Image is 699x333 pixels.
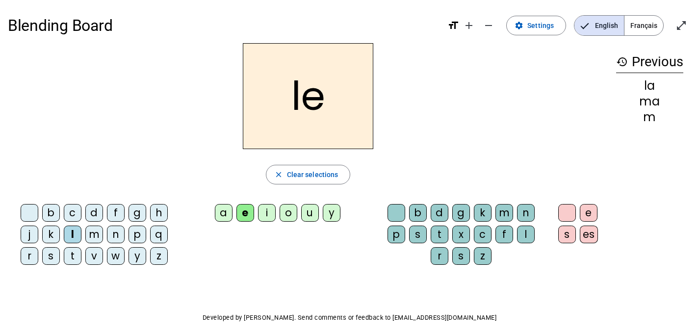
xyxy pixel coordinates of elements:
span: Settings [527,20,554,31]
span: English [574,16,624,35]
div: ma [616,96,683,107]
div: n [107,226,125,243]
p: Developed by [PERSON_NAME]. Send comments or feedback to [EMAIL_ADDRESS][DOMAIN_NAME] [8,312,691,324]
div: e [580,204,597,222]
div: es [580,226,598,243]
div: s [558,226,576,243]
div: t [431,226,448,243]
div: a [215,204,233,222]
div: d [431,204,448,222]
h2: le [243,43,373,149]
div: m [85,226,103,243]
div: f [107,204,125,222]
mat-icon: open_in_full [675,20,687,31]
div: d [85,204,103,222]
mat-button-toggle-group: Language selection [574,15,664,36]
div: v [85,247,103,265]
div: e [236,204,254,222]
div: m [616,111,683,123]
div: x [452,226,470,243]
div: k [474,204,492,222]
div: y [323,204,340,222]
div: o [280,204,297,222]
div: j [21,226,38,243]
div: u [301,204,319,222]
div: p [388,226,405,243]
div: b [409,204,427,222]
div: i [258,204,276,222]
div: r [21,247,38,265]
div: n [517,204,535,222]
div: q [150,226,168,243]
mat-icon: settings [515,21,523,30]
div: t [64,247,81,265]
div: b [42,204,60,222]
button: Clear selections [266,165,351,184]
button: Increase font size [459,16,479,35]
button: Enter full screen [672,16,691,35]
div: g [129,204,146,222]
div: h [150,204,168,222]
div: m [495,204,513,222]
mat-icon: add [463,20,475,31]
div: l [517,226,535,243]
div: c [64,204,81,222]
mat-icon: history [616,56,628,68]
div: k [42,226,60,243]
mat-icon: format_size [447,20,459,31]
div: p [129,226,146,243]
div: s [409,226,427,243]
div: r [431,247,448,265]
div: c [474,226,492,243]
button: Decrease font size [479,16,498,35]
h3: Previous [616,51,683,73]
span: Clear selections [287,169,338,180]
button: Settings [506,16,566,35]
mat-icon: close [274,170,283,179]
div: g [452,204,470,222]
div: z [150,247,168,265]
div: f [495,226,513,243]
div: l [64,226,81,243]
div: la [616,80,683,92]
div: w [107,247,125,265]
div: s [42,247,60,265]
div: s [452,247,470,265]
span: Français [624,16,663,35]
div: y [129,247,146,265]
div: z [474,247,492,265]
mat-icon: remove [483,20,494,31]
h1: Blending Board [8,10,440,41]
